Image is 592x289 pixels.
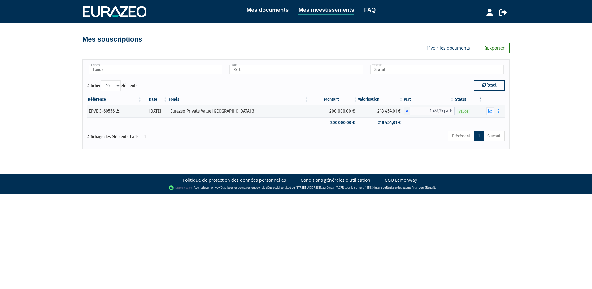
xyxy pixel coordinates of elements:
[474,131,484,141] a: 1
[142,94,168,105] th: Date: activer pour trier la colonne par ordre croissant
[6,185,586,191] div: - Agent de (établissement de paiement dont le siège social est situé au [STREET_ADDRESS], agréé p...
[386,185,435,189] a: Registre des agents financiers (Regafi)
[101,80,121,91] select: Afficheréléments
[364,6,376,14] a: FAQ
[309,117,358,128] td: 200 000,00 €
[82,36,142,43] h4: Mes souscriptions
[206,185,220,189] a: Lemonway
[483,131,505,141] a: Suivant
[385,177,417,183] a: CGU Lemonway
[309,105,358,117] td: 200 000,00 €
[309,94,358,105] th: Montant: activer pour trier la colonne par ordre croissant
[358,94,403,105] th: Valorisation: activer pour trier la colonne par ordre croissant
[116,109,120,113] i: [Français] Personne physique
[457,109,470,114] span: Valide
[404,94,455,105] th: Part: activer pour trier la colonne par ordre croissant
[298,6,354,15] a: Mes investissements
[423,43,474,53] a: Voir les documents
[455,94,483,105] th: Statut : activer pour trier la colonne par ordre d&eacute;croissant
[301,177,370,183] a: Conditions générales d'utilisation
[144,108,166,114] div: [DATE]
[87,80,137,91] label: Afficher éléments
[404,107,455,115] div: A - Eurazeo Private Value Europe 3
[87,130,256,140] div: Affichage des éléments 1 à 1 sur 1
[358,117,403,128] td: 218 454,01 €
[358,105,403,117] td: 218 454,01 €
[83,6,146,17] img: 1732889491-logotype_eurazeo_blanc_rvb.png
[404,107,410,115] span: A
[89,108,140,114] div: EPVE 3-60556
[169,185,193,191] img: logo-lemonway.png
[448,131,474,141] a: Précédent
[246,6,289,14] a: Mes documents
[474,80,505,90] button: Reset
[168,94,309,105] th: Fonds: activer pour trier la colonne par ordre croissant
[410,107,455,115] span: 1 482,25 parts
[479,43,510,53] a: Exporter
[183,177,286,183] a: Politique de protection des données personnelles
[87,94,142,105] th: Référence : activer pour trier la colonne par ordre croissant
[170,108,307,114] div: Eurazeo Private Value [GEOGRAPHIC_DATA] 3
